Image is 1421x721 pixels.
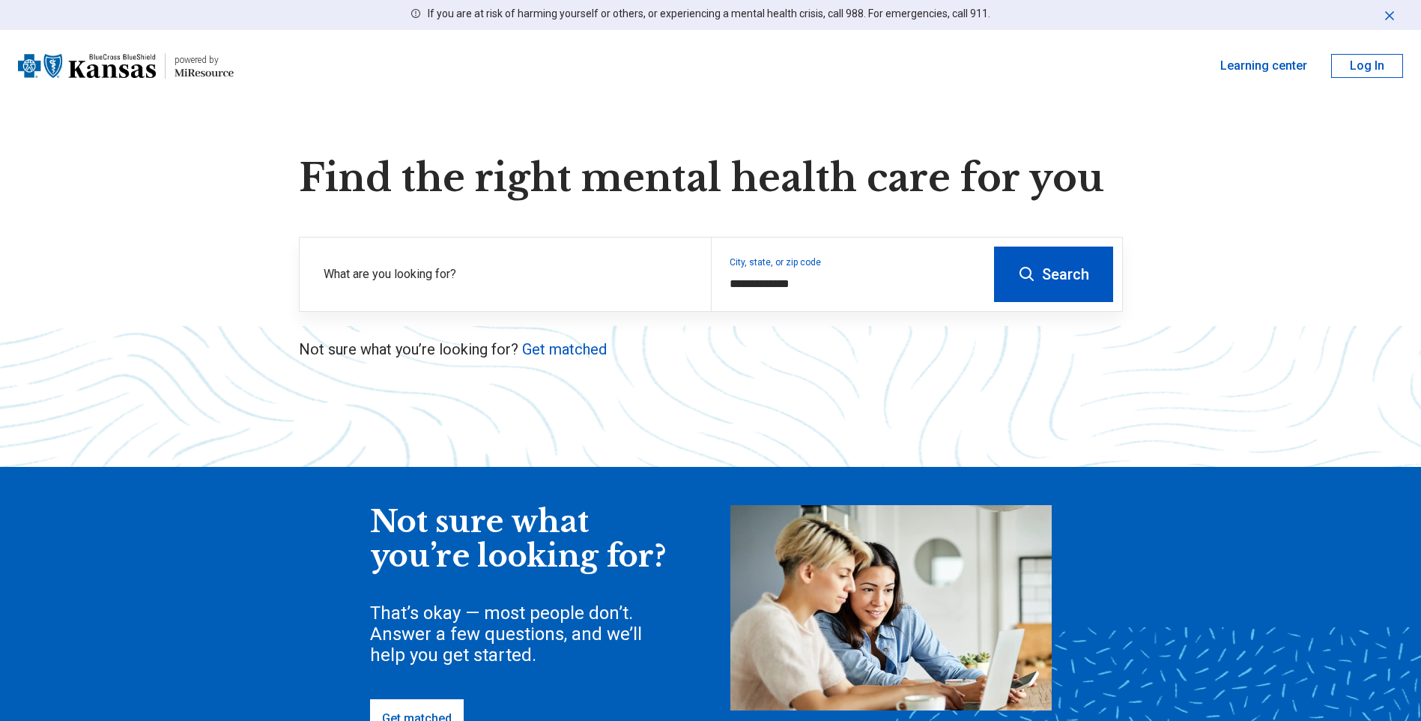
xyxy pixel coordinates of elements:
p: Not sure what you’re looking for? [299,339,1123,360]
img: Blue Cross Blue Shield Kansas [18,48,156,84]
div: That’s okay — most people don’t. Answer a few questions, and we’ll help you get started. [370,603,670,666]
label: What are you looking for? [324,265,693,283]
a: Blue Cross Blue Shield Kansaspowered by [18,48,234,84]
a: Learning center [1220,57,1307,75]
button: Search [994,247,1113,302]
a: Get matched [522,340,607,358]
button: Dismiss [1382,6,1397,24]
h1: Find the right mental health care for you [299,156,1123,201]
div: powered by [175,53,234,67]
button: Log In [1331,54,1403,78]
div: Not sure what you’re looking for? [370,505,670,573]
p: If you are at risk of harming yourself or others, or experiencing a mental health crisis, call 98... [428,6,990,22]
